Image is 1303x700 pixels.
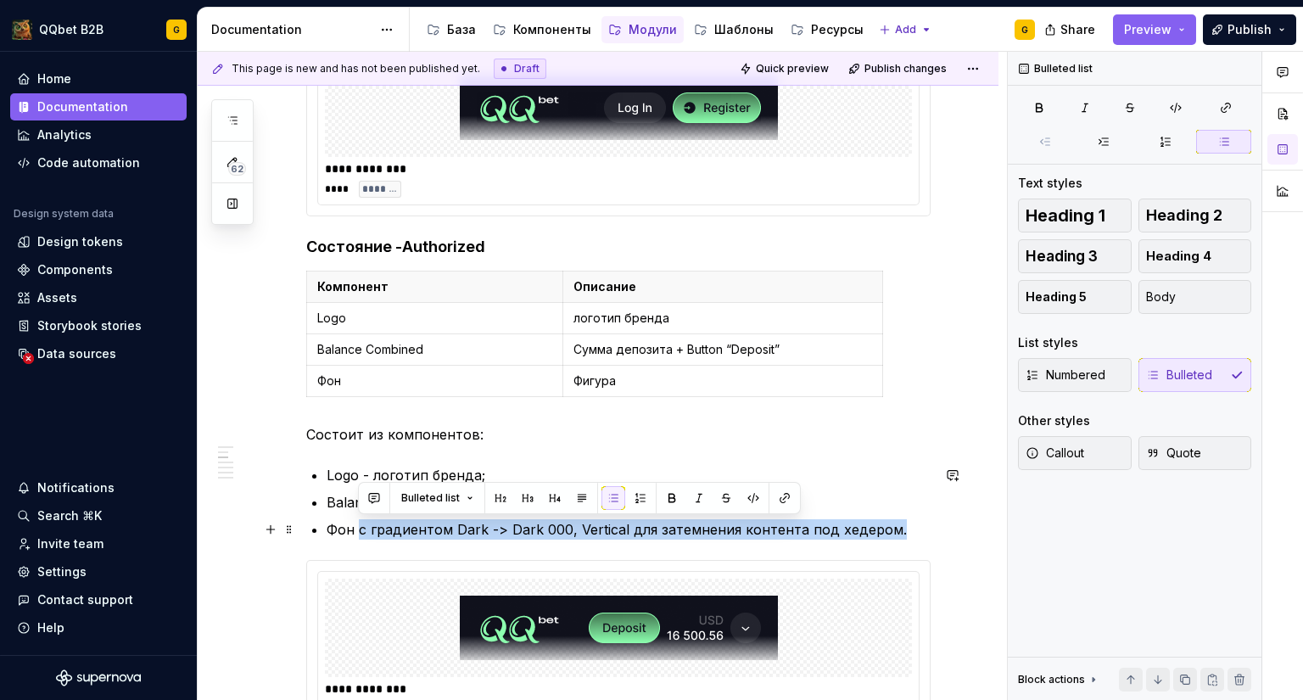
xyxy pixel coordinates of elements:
[1228,21,1272,38] span: Publish
[1018,334,1078,351] div: List styles
[327,465,931,485] p: Logo - логотип бренда;
[1138,280,1252,314] button: Body
[12,20,32,40] img: 491028fe-7948-47f3-9fb2-82dab60b8b20.png
[513,21,591,38] div: Компоненты
[10,121,187,148] a: Analytics
[420,13,870,47] div: Page tree
[232,62,480,76] span: This page is new and has not been published yet.
[874,18,937,42] button: Add
[37,70,71,87] div: Home
[317,341,552,358] p: Balance Combined
[37,126,92,143] div: Analytics
[447,21,476,38] div: База
[1203,14,1296,45] button: Publish
[1018,239,1132,273] button: Heading 3
[37,345,116,362] div: Data sources
[1138,199,1252,232] button: Heading 2
[37,317,142,334] div: Storybook stories
[420,16,483,43] a: База
[39,21,103,38] div: QQbet B2B
[37,479,115,496] div: Notifications
[1018,436,1132,470] button: Callout
[1138,436,1252,470] button: Quote
[1146,288,1176,305] span: Body
[687,16,780,43] a: Шаблоны
[1026,367,1105,384] span: Numbered
[37,507,102,524] div: Search ⌘K
[10,614,187,641] button: Help
[1018,668,1100,692] div: Block actions
[714,21,774,38] div: Шаблоны
[37,591,133,608] div: Contact support
[735,57,836,81] button: Quick preview
[1146,445,1201,462] span: Quote
[327,492,931,512] p: Balance Combined (сумма депозита + Button “Deposit”);
[573,372,872,389] p: Фигура
[306,238,402,255] strong: Состояние -
[37,154,140,171] div: Code automation
[843,57,954,81] button: Publish changes
[327,519,931,540] p: Фон с градиентом Dark -> Dark 000, Vertical для затемнения контента под хедером.
[1018,175,1082,192] div: Text styles
[37,619,64,636] div: Help
[10,93,187,120] a: Documentation
[228,162,246,176] span: 62
[10,149,187,176] a: Code automation
[10,586,187,613] button: Contact support
[1138,239,1252,273] button: Heading 4
[37,233,123,250] div: Design tokens
[37,535,103,552] div: Invite team
[895,23,916,36] span: Add
[1060,21,1095,38] span: Share
[1026,207,1105,224] span: Heading 1
[1018,199,1132,232] button: Heading 1
[573,310,872,327] p: логотип бренда
[1021,23,1028,36] div: G
[1146,248,1211,265] span: Heading 4
[306,424,931,445] p: Состоит из компонентов:
[37,98,128,115] div: Documentation
[37,261,113,278] div: Components
[756,62,829,76] span: Quick preview
[486,16,598,43] a: Компоненты
[56,669,141,686] svg: Supernova Logo
[1018,412,1090,429] div: Other styles
[10,228,187,255] a: Design tokens
[10,474,187,501] button: Notifications
[1124,21,1172,38] span: Preview
[14,207,114,221] div: Design system data
[317,372,552,389] p: Фон
[1018,673,1085,686] div: Block actions
[10,502,187,529] button: Search ⌘K
[573,341,872,358] p: Сумма депозита + Button “Deposit”
[811,21,864,38] div: Ресурсы
[1018,358,1132,392] button: Numbered
[306,237,931,257] h4: Authorized
[1018,280,1132,314] button: Heading 5
[10,558,187,585] a: Settings
[514,62,540,76] span: Draft
[573,278,872,295] p: Описание
[317,278,552,295] p: Компонент
[173,23,180,36] div: G
[1026,445,1084,462] span: Callout
[10,256,187,283] a: Components
[1113,14,1196,45] button: Preview
[1026,248,1098,265] span: Heading 3
[211,21,372,38] div: Documentation
[10,312,187,339] a: Storybook stories
[10,284,187,311] a: Assets
[37,563,87,580] div: Settings
[10,530,187,557] a: Invite team
[37,289,77,306] div: Assets
[1146,207,1222,224] span: Heading 2
[784,16,870,43] a: Ресурсы
[601,16,684,43] a: Модули
[10,340,187,367] a: Data sources
[3,11,193,48] button: QQbet B2BG
[10,65,187,92] a: Home
[629,21,677,38] div: Модули
[1036,14,1106,45] button: Share
[317,310,552,327] p: Logo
